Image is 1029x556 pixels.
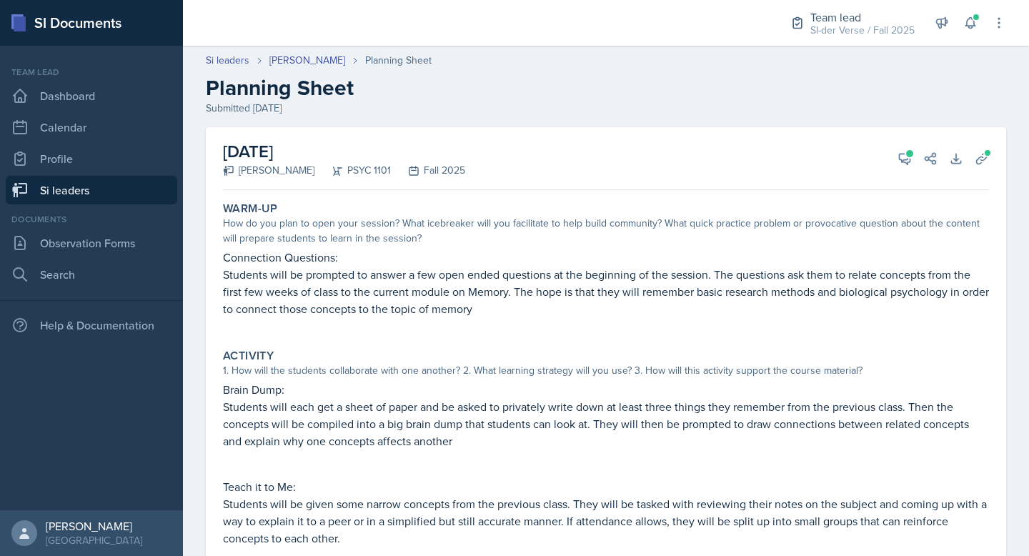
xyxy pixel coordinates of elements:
[314,163,391,178] div: PSYC 1101
[6,176,177,204] a: Si leaders
[810,23,915,38] div: SI-der Verse / Fall 2025
[6,311,177,339] div: Help & Documentation
[6,213,177,226] div: Documents
[223,139,465,164] h2: [DATE]
[223,266,989,317] p: Students will be prompted to answer a few open ended questions at the beginning of the session. T...
[269,53,345,68] a: [PERSON_NAME]
[6,66,177,79] div: Team lead
[223,478,989,495] p: Teach it to Me:
[6,229,177,257] a: Observation Forms
[223,381,989,398] p: Brain Dump:
[223,363,989,378] div: 1. How will the students collaborate with one another? 2. What learning strategy will you use? 3....
[6,81,177,110] a: Dashboard
[223,216,989,246] div: How do you plan to open your session? What icebreaker will you facilitate to help build community...
[6,113,177,142] a: Calendar
[46,533,142,547] div: [GEOGRAPHIC_DATA]
[223,349,274,363] label: Activity
[365,53,432,68] div: Planning Sheet
[206,53,249,68] a: Si leaders
[6,260,177,289] a: Search
[223,249,989,266] p: Connection Questions:
[206,75,1006,101] h2: Planning Sheet
[391,163,465,178] div: Fall 2025
[206,101,1006,116] div: Submitted [DATE]
[223,398,989,450] p: Students will each get a sheet of paper and be asked to privately write down at least three thing...
[46,519,142,533] div: [PERSON_NAME]
[810,9,915,26] div: Team lead
[6,144,177,173] a: Profile
[223,163,314,178] div: [PERSON_NAME]
[223,495,989,547] p: Students will be given some narrow concepts from the previous class. They will be tasked with rev...
[223,202,278,216] label: Warm-Up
